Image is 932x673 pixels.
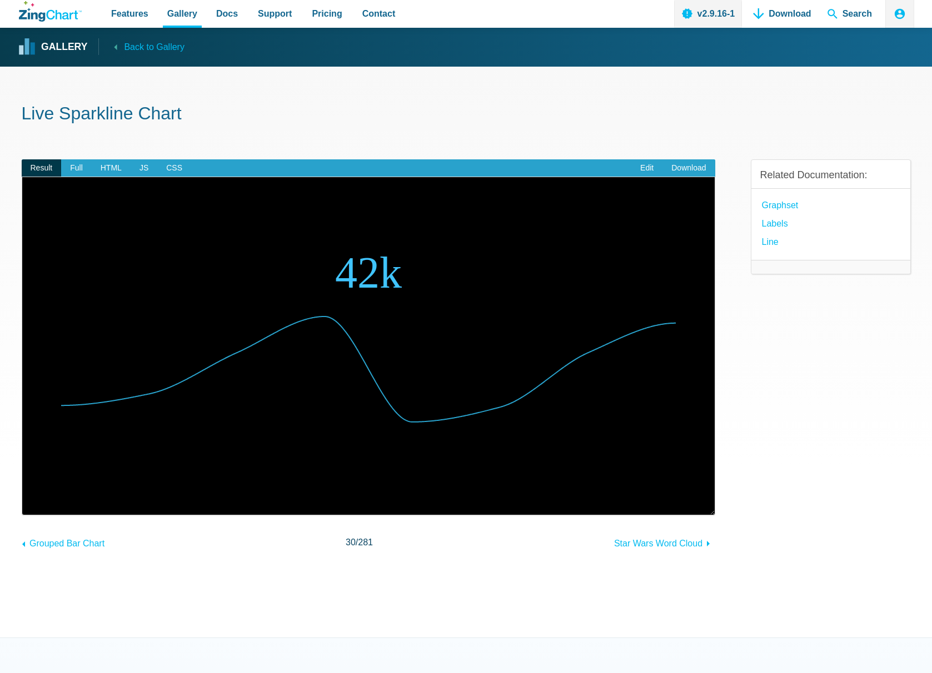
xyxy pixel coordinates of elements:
a: Edit [631,159,662,177]
span: Support [258,6,292,21]
a: Gallery [19,39,87,56]
span: Docs [216,6,238,21]
a: Labels [762,216,788,231]
span: JS [131,159,157,177]
span: Features [111,6,148,21]
span: Pricing [312,6,342,21]
span: CSS [157,159,191,177]
span: 30 [346,538,356,547]
a: Graphset [762,198,799,213]
span: Full [61,159,92,177]
span: HTML [92,159,131,177]
span: Result [22,159,62,177]
a: Line [762,234,779,249]
span: 281 [358,538,373,547]
span: / [346,535,373,550]
a: Back to Gallery [98,38,184,54]
h1: Live Sparkline Chart [22,102,911,127]
span: Contact [362,6,396,21]
a: Star Wars Word Cloud [614,533,715,551]
h3: Related Documentation: [760,169,901,182]
strong: Gallery [41,42,87,52]
span: Back to Gallery [124,39,184,54]
span: Grouped Bar Chart [29,539,104,548]
a: Download [662,159,715,177]
span: Gallery [167,6,197,21]
span: Star Wars Word Cloud [614,539,702,548]
a: ZingChart Logo. Click to return to the homepage [19,1,82,22]
a: Grouped Bar Chart [22,533,105,551]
